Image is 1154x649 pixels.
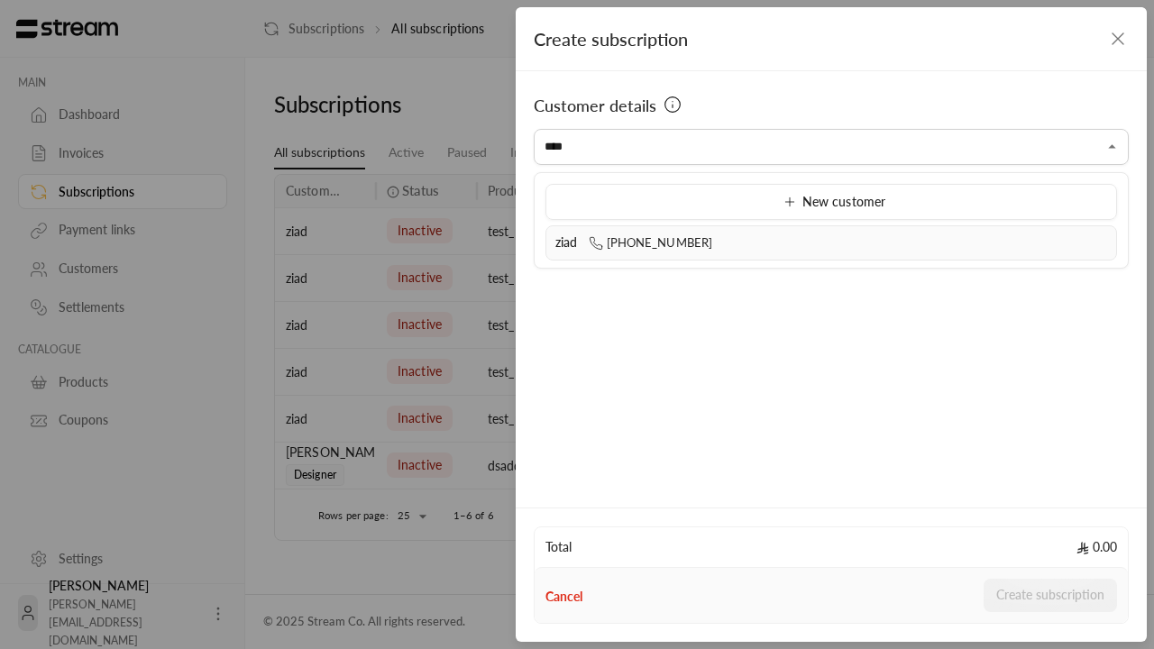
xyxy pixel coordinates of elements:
span: Create subscription [534,28,688,50]
span: 0.00 [1076,538,1117,556]
button: Cancel [545,588,582,606]
span: [PHONE_NUMBER] [589,235,713,250]
span: New customer [777,194,885,209]
span: Customer details [534,93,656,118]
span: Total [545,538,572,556]
button: Close [1102,136,1123,158]
span: ziad [555,234,578,250]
